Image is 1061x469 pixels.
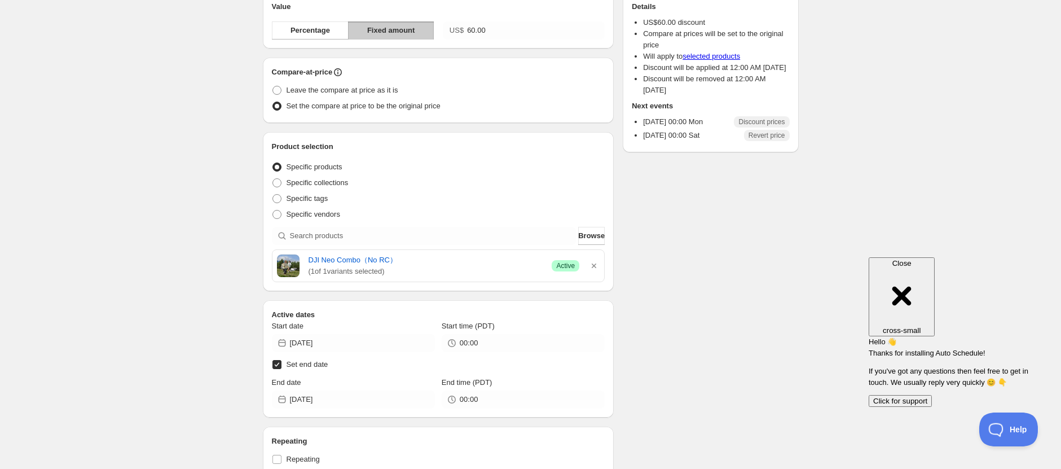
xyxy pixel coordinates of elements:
li: Discount will be removed at 12:00 AM [DATE] [643,73,789,96]
span: Set the compare at price to be the original price [287,102,441,110]
a: DJI Neo Combo（No RC） [309,255,543,266]
p: [DATE] 00:00 Sat [643,130,699,141]
span: Repeating [287,455,320,463]
h2: Product selection [272,141,605,152]
span: Fixed amount [367,25,415,36]
li: Discount will be applied at 12:00 AM [DATE] [643,62,789,73]
p: [DATE] 00:00 Mon [643,116,703,128]
button: Fixed amount [348,21,433,40]
span: Specific vendors [287,210,340,218]
span: End date [272,378,301,387]
span: Specific tags [287,194,328,203]
h2: Next events [632,100,789,112]
h2: Details [632,1,789,12]
span: Revert price [749,131,785,140]
span: Leave the compare at price as it is [287,86,398,94]
iframe: Help Scout Beacon - Messages and Notifications [863,245,1045,413]
li: US$ 60.00 discount [643,17,789,28]
iframe: Help Scout Beacon - Open [979,413,1038,446]
span: US$ [450,26,464,34]
span: Percentage [290,25,330,36]
span: Specific products [287,163,342,171]
button: Percentage [272,21,349,40]
span: ( 1 of 1 variants selected) [309,266,543,277]
a: selected products [683,52,740,60]
img: DJI Neo Combo（No RC） DJI Store [277,255,300,277]
li: Compare at prices will be set to the original price [643,28,789,51]
span: End time (PDT) [442,378,492,387]
input: Search products [290,227,576,245]
span: Specific collections [287,178,349,187]
h2: Repeating [272,436,605,447]
h2: Value [272,1,605,12]
span: Start date [272,322,303,330]
span: Browse [578,230,605,242]
span: Set end date [287,360,328,369]
span: Start time (PDT) [442,322,495,330]
span: Discount prices [738,117,785,126]
h2: Active dates [272,309,605,321]
h2: Compare-at-price [272,67,333,78]
button: Browse [578,227,605,245]
span: Active [556,261,575,270]
li: Will apply to [643,51,789,62]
